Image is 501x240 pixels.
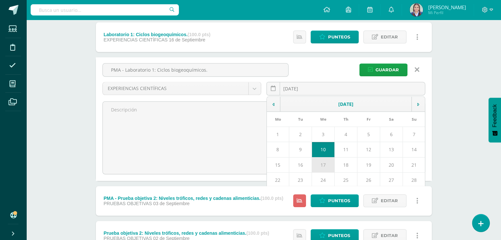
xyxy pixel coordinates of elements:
[312,142,335,157] td: 10
[403,157,426,172] td: 21
[289,157,312,172] td: 16
[335,127,357,142] td: 4
[410,3,423,16] img: 479b577d4c74b4d5836b4337b33c934a.png
[103,201,152,206] span: PRUEBAS OBJETIVAS
[376,64,399,76] span: Guardar
[380,127,403,142] td: 6
[357,127,380,142] td: 5
[403,142,426,157] td: 14
[311,31,359,43] a: Punteos
[246,230,269,236] strong: (100.0 pts)
[335,157,357,172] td: 18
[169,37,206,42] span: 16 de Septiembre
[403,112,426,127] th: Su
[289,112,312,127] th: Tu
[380,172,403,187] td: 27
[428,10,466,15] span: Mi Perfil
[103,230,269,236] div: Prueba objetiva 2: Niveles tróficos, redes y cadenas alimenticias.
[312,157,335,172] td: 17
[359,63,407,76] button: Guardar
[153,201,190,206] span: 03 de Septiembre
[311,194,359,207] a: Punteos
[335,172,357,187] td: 25
[357,142,380,157] td: 12
[312,127,335,142] td: 3
[108,82,243,95] span: EXPERIENCIAS CIENTÍFICAS
[261,196,283,201] strong: (100.0 pts)
[103,82,261,95] a: EXPERIENCIAS CIENTÍFICAS
[328,31,350,43] span: Punteos
[267,112,289,127] th: Mo
[103,196,283,201] div: PMA - Prueba objetiva 2: Niveles tróficos, redes y cadenas alimenticias.
[357,157,380,172] td: 19
[403,127,426,142] td: 7
[31,4,179,15] input: Busca un usuario...
[428,4,466,11] span: [PERSON_NAME]
[267,82,425,95] input: Fecha de entrega
[289,142,312,157] td: 9
[488,98,501,142] button: Feedback - Mostrar encuesta
[357,172,380,187] td: 26
[312,172,335,187] td: 24
[380,157,403,172] td: 20
[312,112,335,127] th: We
[403,172,426,187] td: 28
[280,97,411,112] td: [DATE]
[267,142,289,157] td: 8
[335,112,357,127] th: Th
[381,195,398,207] span: Editar
[357,112,380,127] th: Fr
[103,37,167,42] span: EXPERIENCIAS CIENTÍFICAS
[380,112,403,127] th: Sa
[335,142,357,157] td: 11
[267,127,289,142] td: 1
[289,127,312,142] td: 2
[103,63,288,76] input: Título
[381,31,398,43] span: Editar
[188,32,210,37] strong: (100.0 pts)
[380,142,403,157] td: 13
[492,104,498,127] span: Feedback
[289,172,312,187] td: 23
[267,172,289,187] td: 22
[267,157,289,172] td: 15
[328,195,350,207] span: Punteos
[103,32,210,37] div: Laboratorio 1: Ciclos biogeoquímicos.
